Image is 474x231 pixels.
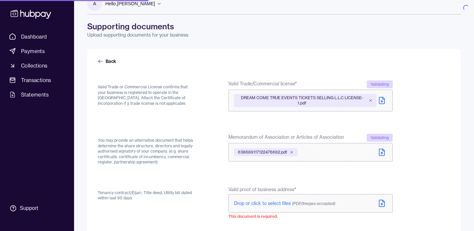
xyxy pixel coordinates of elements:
[20,205,38,212] div: Support
[238,150,287,155] span: 638689117122476682.pdf
[7,60,67,72] a: Collections
[21,33,47,41] span: Dashboard
[87,21,461,32] h1: Supporting documents
[21,76,51,84] span: Transactions
[228,186,296,193] span: Valid proof of business address
[98,84,197,106] p: Valid Trade or Commercial License confirms that your business is registered to operate in the [GE...
[98,190,197,201] p: Tenancy contract/Eijari, Title deed, Utility bill dated within last 90 days
[7,74,67,86] a: Transactions
[98,138,197,165] p: You may provide an alternative document that helps determine the share structure, directors and l...
[228,214,393,219] p: This document is required.
[367,134,393,142] div: Validating
[21,47,45,55] span: Payments
[7,89,67,101] a: Statements
[7,31,67,43] a: Dashboard
[21,62,47,70] span: Collections
[21,91,49,99] span: Statements
[238,95,366,106] span: DREAM COME TRUE EVENTS TICKETS SELLING L.L.C LICENSE-1.pdf
[7,201,67,215] a: Support
[228,80,297,88] span: Valid Trade/Commercial license
[228,134,344,142] span: Memorandum of Association or Articles of Association
[98,58,118,65] a: Back
[87,32,461,38] p: Upload supporting documents for your business
[7,45,67,57] a: Payments
[234,200,335,206] span: Drop or click to select files
[292,201,335,206] span: (PDF/Images accepted)
[367,80,393,88] div: Validating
